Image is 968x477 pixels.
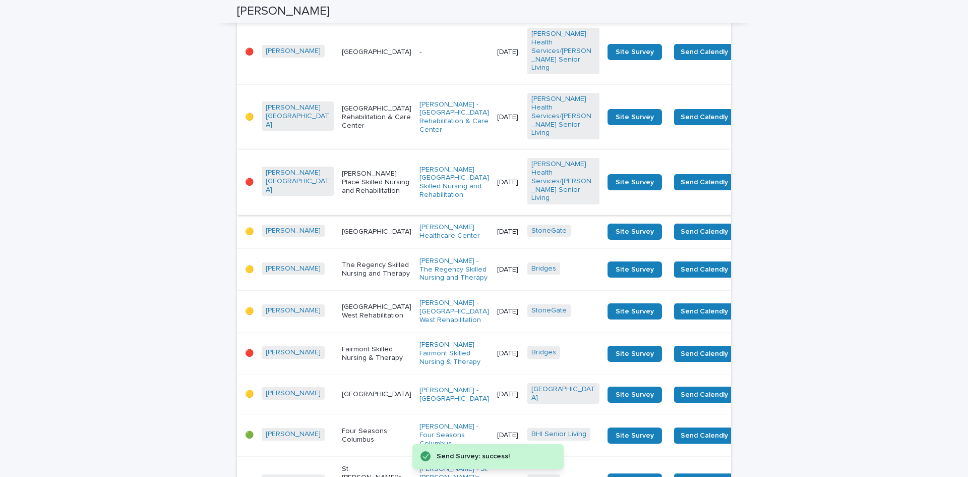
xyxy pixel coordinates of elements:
[497,431,519,440] p: [DATE]
[531,264,556,273] a: Bridges
[681,349,728,359] span: Send Calendly
[342,345,411,362] p: Fairmont Skilled Nursing & Therapy
[245,349,254,358] p: 🔴
[674,109,735,125] button: Send Calendly
[419,299,489,324] a: [PERSON_NAME] - [GEOGRAPHIC_DATA] West Rehabilitation
[419,223,489,240] a: [PERSON_NAME] Healthcare Center
[608,44,662,60] a: Site Survey
[616,179,654,186] span: Site Survey
[616,228,654,235] span: Site Survey
[674,261,735,278] button: Send Calendly
[616,432,654,439] span: Site Survey
[266,348,321,357] a: [PERSON_NAME]
[681,306,728,316] span: Send Calendly
[419,100,489,134] a: [PERSON_NAME] - [GEOGRAPHIC_DATA] Rehabilitation & Care Center
[245,178,254,187] p: 🔴
[674,346,735,362] button: Send Calendly
[674,303,735,320] button: Send Calendly
[608,224,662,240] a: Site Survey
[419,422,489,448] a: [PERSON_NAME] - Four Seasons Columbus
[681,431,728,441] span: Send Calendly
[245,228,254,236] p: 🟡
[608,303,662,320] a: Site Survey
[681,227,728,237] span: Send Calendly
[237,291,810,333] tr: 🟡[PERSON_NAME] [GEOGRAPHIC_DATA] West Rehabilitation[PERSON_NAME] - [GEOGRAPHIC_DATA] West Rehabi...
[497,178,519,187] p: [DATE]
[681,264,728,275] span: Send Calendly
[419,386,489,403] a: [PERSON_NAME] - [GEOGRAPHIC_DATA]
[497,307,519,316] p: [DATE]
[674,224,735,240] button: Send Calendly
[674,44,735,60] button: Send Calendly
[608,346,662,362] a: Site Survey
[419,257,489,282] a: [PERSON_NAME] - The Regency Skilled Nursing and Therapy
[531,30,595,72] a: [PERSON_NAME] Health Services/[PERSON_NAME] Senior Living
[608,109,662,125] a: Site Survey
[531,430,586,439] a: BHI Senior Living
[681,390,728,400] span: Send Calendly
[608,428,662,444] a: Site Survey
[237,333,810,375] tr: 🔴[PERSON_NAME] Fairmont Skilled Nursing & Therapy[PERSON_NAME] - Fairmont Skilled Nursing & Thera...
[497,48,519,57] p: [DATE]
[531,160,595,202] a: [PERSON_NAME] Health Services/[PERSON_NAME] Senior Living
[531,95,595,137] a: [PERSON_NAME] Health Services/[PERSON_NAME] Senior Living
[266,103,330,129] a: [PERSON_NAME][GEOGRAPHIC_DATA]
[681,112,728,122] span: Send Calendly
[342,303,411,320] p: [GEOGRAPHIC_DATA] West Rehabilitation
[342,261,411,278] p: The Regency Skilled Nursing and Therapy
[245,113,254,122] p: 🟡
[419,48,489,57] p: -
[266,227,321,235] a: [PERSON_NAME]
[616,266,654,273] span: Site Survey
[245,266,254,274] p: 🟡
[342,390,411,399] p: [GEOGRAPHIC_DATA]
[266,264,321,273] a: [PERSON_NAME]
[245,390,254,399] p: 🟡
[497,390,519,399] p: [DATE]
[419,166,489,199] a: [PERSON_NAME][GEOGRAPHIC_DATA] Skilled Nursing and Rehabilitation
[245,431,254,440] p: 🟢
[608,174,662,190] a: Site Survey
[266,306,321,315] a: [PERSON_NAME]
[266,430,321,439] a: [PERSON_NAME]
[237,85,810,150] tr: 🟡[PERSON_NAME][GEOGRAPHIC_DATA] [GEOGRAPHIC_DATA] Rehabilitation & Care Center[PERSON_NAME] - [GE...
[608,261,662,278] a: Site Survey
[245,48,254,57] p: 🔴
[674,174,735,190] button: Send Calendly
[237,4,330,19] h2: [PERSON_NAME]
[237,375,810,414] tr: 🟡[PERSON_NAME] [GEOGRAPHIC_DATA][PERSON_NAME] - [GEOGRAPHIC_DATA] [DATE][GEOGRAPHIC_DATA] Site Su...
[681,47,728,57] span: Send Calendly
[237,414,810,456] tr: 🟢[PERSON_NAME] Four Seasons Columbus[PERSON_NAME] - Four Seasons Columbus [DATE]BHI Senior Living...
[497,113,519,122] p: [DATE]
[266,389,321,398] a: [PERSON_NAME]
[342,104,411,130] p: [GEOGRAPHIC_DATA] Rehabilitation & Care Center
[266,47,321,56] a: [PERSON_NAME]
[531,348,556,357] a: Bridges
[681,177,728,187] span: Send Calendly
[245,307,254,316] p: 🟡
[419,341,489,366] a: [PERSON_NAME] - Fairmont Skilled Nursing & Therapy
[616,114,654,121] span: Site Survey
[342,427,411,444] p: Four Seasons Columbus
[616,308,654,315] span: Site Survey
[437,450,543,463] div: Send Survey: success!
[531,306,567,315] a: StoneGate
[342,228,411,236] p: [GEOGRAPHIC_DATA]
[497,349,519,358] p: [DATE]
[237,20,810,85] tr: 🔴[PERSON_NAME] [GEOGRAPHIC_DATA]-[DATE][PERSON_NAME] Health Services/[PERSON_NAME] Senior Living ...
[237,215,810,249] tr: 🟡[PERSON_NAME] [GEOGRAPHIC_DATA][PERSON_NAME] Healthcare Center [DATE]StoneGate Site SurveySend C...
[616,391,654,398] span: Site Survey
[531,227,567,235] a: StoneGate
[237,248,810,290] tr: 🟡[PERSON_NAME] The Regency Skilled Nursing and Therapy[PERSON_NAME] - The Regency Skilled Nursing...
[266,169,330,194] a: [PERSON_NAME][GEOGRAPHIC_DATA]
[674,428,735,444] button: Send Calendly
[531,385,595,402] a: [GEOGRAPHIC_DATA]
[497,266,519,274] p: [DATE]
[674,387,735,403] button: Send Calendly
[497,228,519,236] p: [DATE]
[237,150,810,215] tr: 🔴[PERSON_NAME][GEOGRAPHIC_DATA] [PERSON_NAME] Place Skilled Nursing and Rehabilitation[PERSON_NAM...
[616,48,654,56] span: Site Survey
[608,387,662,403] a: Site Survey
[342,48,411,57] p: [GEOGRAPHIC_DATA]
[342,170,411,195] p: [PERSON_NAME] Place Skilled Nursing and Rehabilitation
